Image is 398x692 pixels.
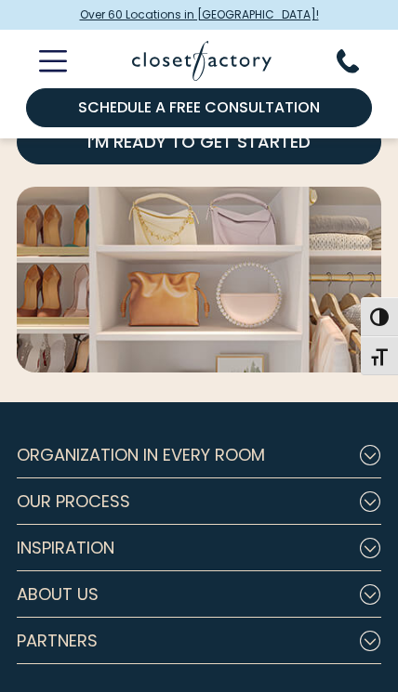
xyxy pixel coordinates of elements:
span: Over 60 Locations in [GEOGRAPHIC_DATA]! [80,7,319,23]
button: Phone Number [337,49,381,73]
button: Footer Subnav Button - Organization in Every Room [17,432,381,478]
a: I’m Ready to Get Started [17,120,381,164]
img: Closet shelving details [17,187,381,372]
button: Footer Subnav Button - Partners [17,618,381,664]
span: Inspiration [17,525,114,571]
button: Footer Subnav Button - Inspiration [17,525,381,571]
button: Footer Subnav Button - About Us [17,571,381,618]
button: Toggle Font size [361,336,398,375]
span: Organization in Every Room [17,432,265,478]
button: Toggle Mobile Menu [17,50,67,72]
a: Schedule a Free Consultation [26,88,372,127]
span: Partners [17,618,98,664]
span: About Us [17,571,99,618]
button: Toggle High Contrast [361,297,398,336]
span: Our Process [17,478,130,525]
button: Footer Subnav Button - Our Process [17,478,381,525]
img: Closet Factory Logo [132,41,272,81]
